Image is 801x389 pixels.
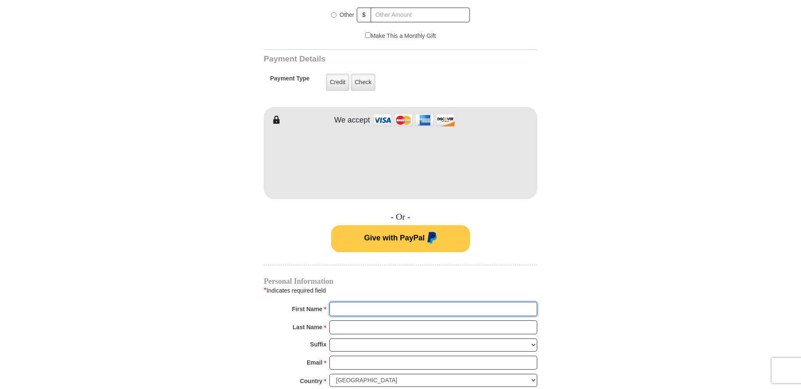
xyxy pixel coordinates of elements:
input: Make This a Monthly Gift [365,32,371,38]
h4: We accept [334,116,370,125]
span: Other [339,11,354,18]
strong: Last Name [293,321,323,333]
h4: - Or - [264,212,537,222]
input: Other Amount [371,8,470,22]
img: paypal [425,232,437,245]
span: $ [357,8,371,22]
div: Indicates required field [264,285,537,296]
strong: First Name [292,303,322,315]
img: credit cards accepted [372,111,456,129]
strong: Suffix [310,338,326,350]
h5: Payment Type [270,75,310,86]
strong: Email [307,357,322,368]
button: Give with PayPal [331,225,470,252]
label: Credit [326,74,349,91]
label: Make This a Monthly Gift [365,32,436,40]
label: Check [351,74,375,91]
h4: Personal Information [264,278,537,285]
h3: Payment Details [264,54,478,64]
strong: Country [300,375,323,387]
span: Give with PayPal [364,234,424,242]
